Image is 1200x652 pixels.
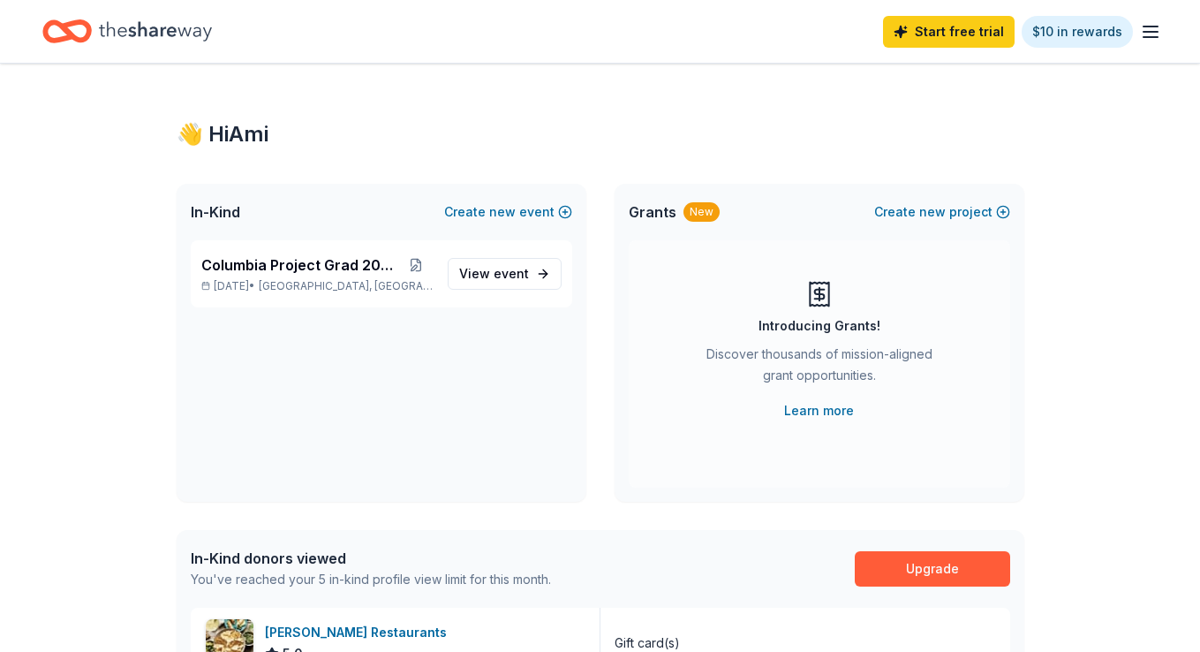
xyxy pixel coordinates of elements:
span: new [919,201,946,223]
span: [GEOGRAPHIC_DATA], [GEOGRAPHIC_DATA] [259,279,433,293]
a: View event [448,258,562,290]
a: Learn more [784,400,854,421]
span: In-Kind [191,201,240,223]
a: $10 in rewards [1022,16,1133,48]
button: Createnewevent [444,201,572,223]
div: [PERSON_NAME] Restaurants [265,622,454,643]
span: event [494,266,529,281]
span: Columbia Project Grad 2026 [201,254,398,276]
div: Introducing Grants! [758,315,880,337]
span: View [459,263,529,284]
div: In-Kind donors viewed [191,548,551,569]
div: You've reached your 5 in-kind profile view limit for this month. [191,569,551,590]
a: Home [42,11,212,52]
div: New [683,202,720,222]
button: Createnewproject [874,201,1010,223]
p: [DATE] • [201,279,434,293]
span: Grants [629,201,676,223]
div: 👋 Hi Ami [177,120,1024,148]
a: Start free trial [883,16,1015,48]
a: Upgrade [855,551,1010,587]
span: new [489,201,516,223]
div: Discover thousands of mission-aligned grant opportunities. [699,344,940,393]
